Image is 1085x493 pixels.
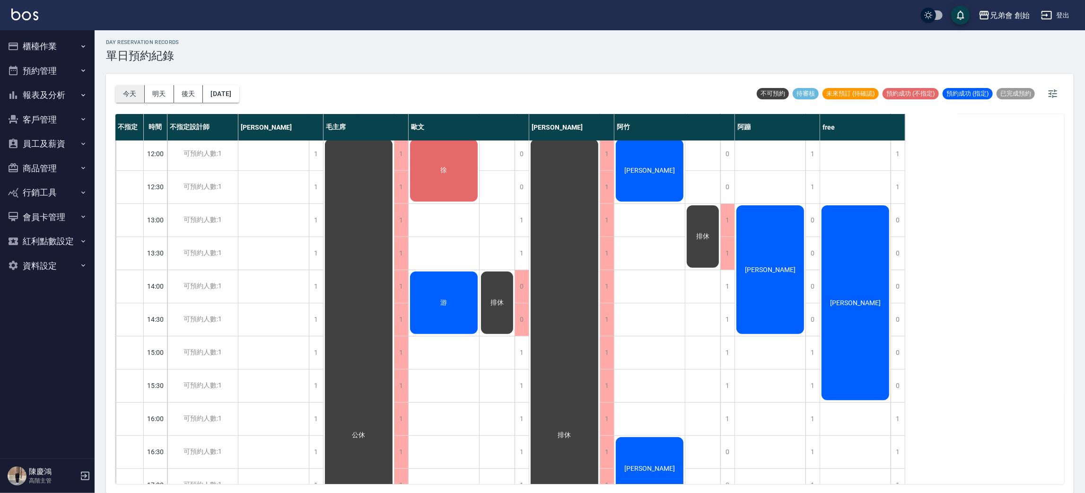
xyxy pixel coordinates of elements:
[4,229,91,254] button: 紅利點數設定
[309,237,323,270] div: 1
[145,85,174,103] button: 明天
[891,204,905,237] div: 0
[891,436,905,468] div: 1
[600,336,614,369] div: 1
[720,403,735,435] div: 1
[805,270,820,303] div: 0
[394,336,408,369] div: 1
[106,49,179,62] h3: 單日預約紀錄
[309,204,323,237] div: 1
[409,114,529,141] div: 歐文
[805,336,820,369] div: 1
[515,171,529,203] div: 0
[891,303,905,336] div: 0
[720,138,735,170] div: 0
[805,204,820,237] div: 0
[4,83,91,107] button: 報表及分析
[720,303,735,336] div: 1
[4,156,91,181] button: 商品管理
[515,237,529,270] div: 1
[167,237,238,270] div: 可預約人數:1
[489,299,506,307] span: 排休
[883,89,939,98] span: 預約成功 (不指定)
[394,436,408,468] div: 1
[600,171,614,203] div: 1
[600,303,614,336] div: 1
[720,436,735,468] div: 0
[394,171,408,203] div: 1
[820,114,905,141] div: free
[600,270,614,303] div: 1
[167,403,238,435] div: 可預約人數:1
[203,85,239,103] button: [DATE]
[439,166,449,175] span: 徐
[805,403,820,435] div: 1
[144,435,167,468] div: 16:30
[891,237,905,270] div: 0
[11,9,38,20] img: Logo
[167,370,238,402] div: 可預約人數:1
[167,138,238,170] div: 可預約人數:1
[309,270,323,303] div: 1
[144,402,167,435] div: 16:00
[394,303,408,336] div: 1
[891,336,905,369] div: 0
[805,436,820,468] div: 1
[943,89,993,98] span: 預約成功 (指定)
[350,431,367,440] span: 公休
[394,204,408,237] div: 1
[394,403,408,435] div: 1
[805,171,820,203] div: 1
[238,114,324,141] div: [PERSON_NAME]
[720,204,735,237] div: 1
[515,370,529,402] div: 1
[144,237,167,270] div: 13:30
[4,59,91,83] button: 預約管理
[4,107,91,132] button: 客戶管理
[167,270,238,303] div: 可預約人數:1
[997,89,1035,98] span: 已完成預約
[115,85,145,103] button: 今天
[115,114,144,141] div: 不指定
[309,303,323,336] div: 1
[614,114,735,141] div: 阿竹
[8,467,26,485] img: Person
[529,114,614,141] div: [PERSON_NAME]
[167,171,238,203] div: 可預約人數:1
[394,270,408,303] div: 1
[891,403,905,435] div: 1
[600,370,614,402] div: 1
[309,370,323,402] div: 1
[144,203,167,237] div: 13:00
[805,138,820,170] div: 1
[556,431,573,440] span: 排休
[144,336,167,369] div: 15:00
[144,114,167,141] div: 時間
[144,270,167,303] div: 14:00
[29,476,77,485] p: 高階主管
[167,114,238,141] div: 不指定設計師
[394,370,408,402] div: 1
[600,436,614,468] div: 1
[309,403,323,435] div: 1
[4,132,91,156] button: 員工及薪資
[600,138,614,170] div: 1
[515,270,529,303] div: 0
[515,336,529,369] div: 1
[828,299,883,307] span: [PERSON_NAME]
[951,6,970,25] button: save
[694,232,711,241] span: 排休
[891,270,905,303] div: 0
[4,34,91,59] button: 櫃檯作業
[805,237,820,270] div: 0
[805,370,820,402] div: 1
[622,167,677,174] span: [PERSON_NAME]
[515,204,529,237] div: 1
[600,237,614,270] div: 1
[891,171,905,203] div: 1
[720,171,735,203] div: 0
[515,138,529,170] div: 0
[720,336,735,369] div: 1
[515,303,529,336] div: 0
[309,436,323,468] div: 1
